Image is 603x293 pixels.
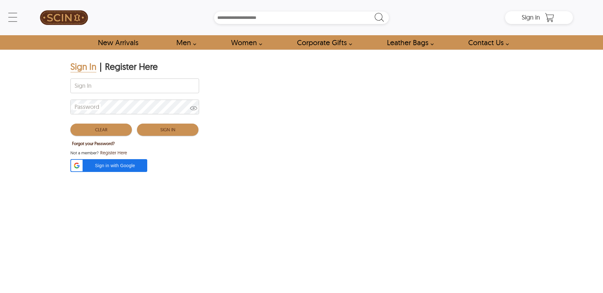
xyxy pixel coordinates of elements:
a: SCIN [30,3,98,32]
div: Register Here [105,61,158,72]
span: Sign in [522,13,540,21]
img: SCIN [40,3,88,32]
div: | [100,61,102,72]
a: shop men's leather jackets [169,35,200,50]
a: contact-us [461,35,512,50]
a: Shopping Cart [543,13,556,22]
span: Sign in with Google [86,162,143,169]
button: Forgot your Password? [70,139,116,148]
a: Shop Leather Bags [380,35,437,50]
a: Sign in [522,15,540,20]
a: Shop Leather Corporate Gifts [290,35,356,50]
div: Sign in with Google [70,159,147,172]
span: Register Here [100,150,127,156]
div: Sign In [70,61,96,72]
button: Clear [70,124,132,136]
a: Shop Women Leather Jackets [224,35,266,50]
button: Sign In [137,124,198,136]
span: Not a member? [70,150,99,156]
a: Shop New Arrivals [91,35,145,50]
